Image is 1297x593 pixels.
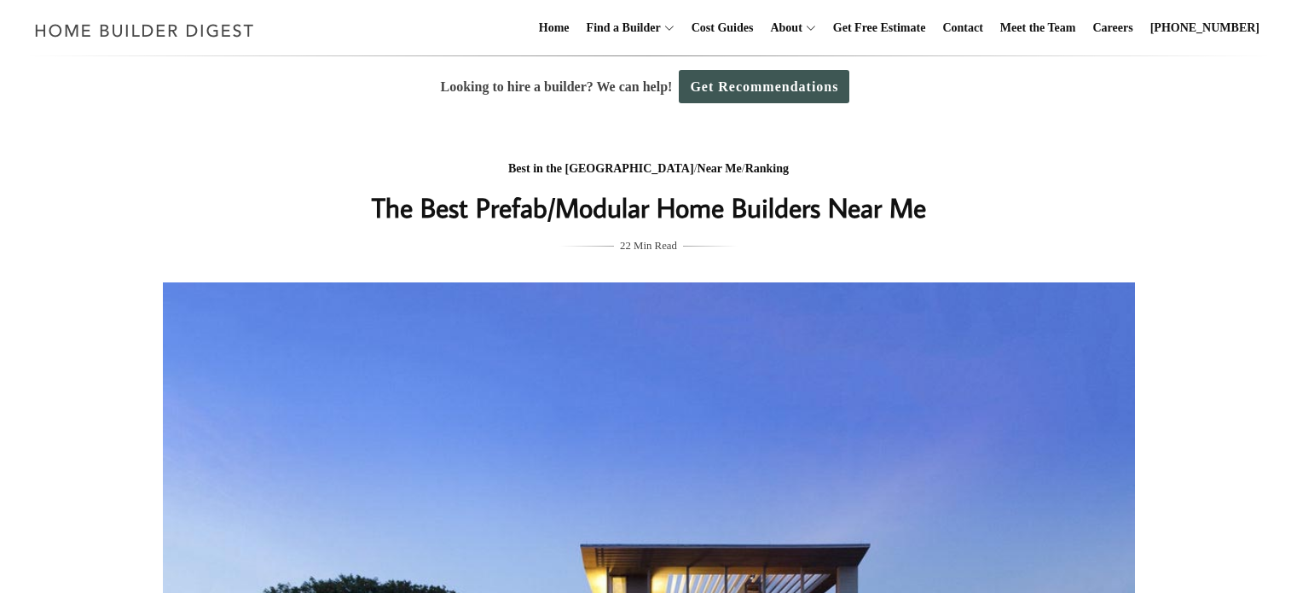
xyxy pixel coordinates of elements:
a: Careers [1086,1,1140,55]
a: Contact [935,1,989,55]
a: [PHONE_NUMBER] [1144,1,1266,55]
a: About [763,1,802,55]
a: Meet the Team [993,1,1083,55]
a: Near Me [698,162,742,175]
a: Ranking [745,162,789,175]
a: Home [532,1,576,55]
a: Find a Builder [580,1,661,55]
a: Best in the [GEOGRAPHIC_DATA] [508,162,694,175]
img: Home Builder Digest [27,14,262,47]
a: Cost Guides [685,1,761,55]
span: 22 Min Read [620,236,677,255]
a: Get Free Estimate [826,1,933,55]
h1: The Best Prefab/Modular Home Builders Near Me [309,187,989,228]
div: / / [309,159,989,180]
a: Get Recommendations [679,70,849,103]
